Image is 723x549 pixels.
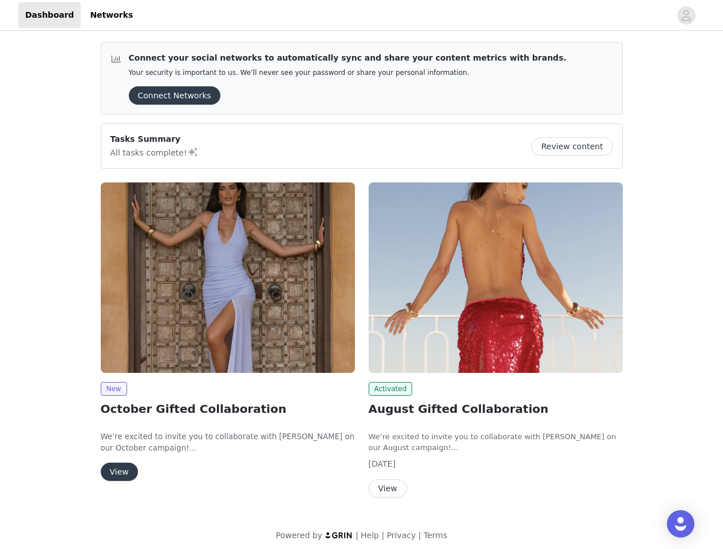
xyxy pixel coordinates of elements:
[101,463,138,481] button: View
[129,86,220,105] button: Connect Networks
[129,52,567,64] p: Connect your social networks to automatically sync and share your content metrics with brands.
[387,531,416,540] a: Privacy
[531,137,613,156] button: Review content
[369,400,623,417] h2: August Gifted Collaboration
[101,468,138,476] a: View
[101,432,355,452] span: We’re excited to invite you to collaborate with [PERSON_NAME] on our October campaign!
[369,459,396,468] span: [DATE]
[101,182,355,373] img: Peppermayo EU
[681,6,692,25] div: avatar
[101,382,127,396] span: New
[83,2,140,28] a: Networks
[369,382,413,396] span: Activated
[369,431,623,453] p: We’re excited to invite you to collaborate with [PERSON_NAME] on our August campaign!
[361,531,379,540] a: Help
[369,182,623,373] img: Peppermayo EU
[18,2,81,28] a: Dashboard
[276,531,322,540] span: Powered by
[355,531,358,540] span: |
[325,531,353,539] img: logo
[418,531,421,540] span: |
[369,484,407,493] a: View
[110,145,199,159] p: All tasks complete!
[129,69,567,77] p: Your security is important to us. We’ll never see your password or share your personal information.
[110,133,199,145] p: Tasks Summary
[101,400,355,417] h2: October Gifted Collaboration
[381,531,384,540] span: |
[667,510,694,538] div: Open Intercom Messenger
[424,531,447,540] a: Terms
[369,479,407,498] button: View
